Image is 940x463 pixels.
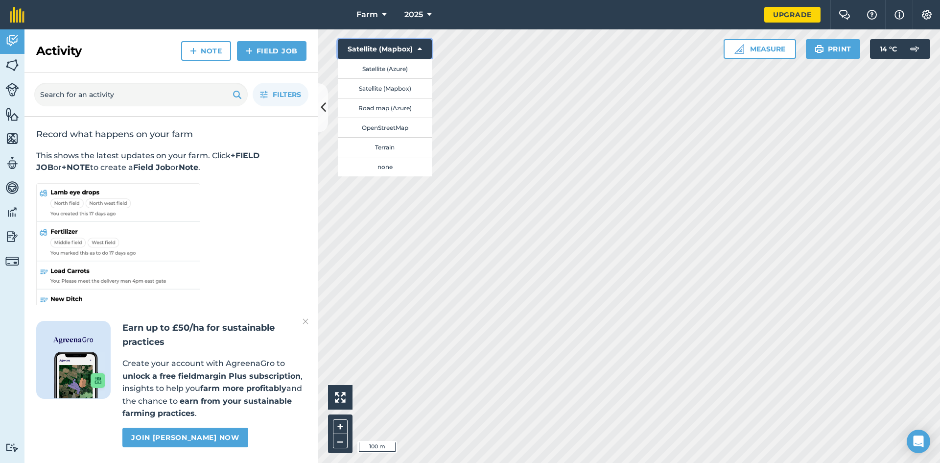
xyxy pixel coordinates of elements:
[246,45,253,57] img: svg+xml;base64,PHN2ZyB4bWxucz0iaHR0cDovL3d3dy53My5vcmcvMjAwMC9zdmciIHdpZHRoPSIxNCIgaGVpZ2h0PSIyNC...
[404,9,423,21] span: 2025
[338,39,432,59] button: Satellite (Mapbox)
[5,58,19,73] img: svg+xml;base64,PHN2ZyB4bWxucz0iaHR0cDovL3d3dy53My5vcmcvMjAwMC9zdmciIHdpZHRoPSI1NiIgaGVpZ2h0PSI2MC...
[921,10,933,20] img: A cog icon
[303,316,308,327] img: svg+xml;base64,PHN2ZyB4bWxucz0iaHR0cDovL3d3dy53My5vcmcvMjAwMC9zdmciIHdpZHRoPSIyMiIgaGVpZ2h0PSIzMC...
[5,107,19,122] img: svg+xml;base64,PHN2ZyB4bWxucz0iaHR0cDovL3d3dy53My5vcmcvMjAwMC9zdmciIHdpZHRoPSI1NiIgaGVpZ2h0PSI2MC...
[764,7,821,23] a: Upgrade
[894,9,904,21] img: svg+xml;base64,PHN2ZyB4bWxucz0iaHR0cDovL3d3dy53My5vcmcvMjAwMC9zdmciIHdpZHRoPSIxNyIgaGVpZ2h0PSIxNy...
[907,430,930,453] div: Open Intercom Messenger
[179,163,198,172] strong: Note
[190,45,197,57] img: svg+xml;base64,PHN2ZyB4bWxucz0iaHR0cDovL3d3dy53My5vcmcvMjAwMC9zdmciIHdpZHRoPSIxNCIgaGVpZ2h0PSIyNC...
[815,43,824,55] img: svg+xml;base64,PHN2ZyB4bWxucz0iaHR0cDovL3d3dy53My5vcmcvMjAwMC9zdmciIHdpZHRoPSIxOSIgaGVpZ2h0PSIyNC...
[338,78,432,98] button: Satellite (Mapbox)
[5,229,19,244] img: svg+xml;base64,PD94bWwgdmVyc2lvbj0iMS4wIiBlbmNvZGluZz0idXRmLTgiPz4KPCEtLSBHZW5lcmF0b3I6IEFkb2JlIE...
[356,9,378,21] span: Farm
[62,163,90,172] strong: +NOTE
[233,89,242,100] img: svg+xml;base64,PHN2ZyB4bWxucz0iaHR0cDovL3d3dy53My5vcmcvMjAwMC9zdmciIHdpZHRoPSIxOSIgaGVpZ2h0PSIyNC...
[122,321,306,349] h2: Earn up to £50/ha for sustainable practices
[338,118,432,137] button: OpenStreetMap
[273,89,301,100] span: Filters
[333,419,348,434] button: +
[905,39,924,59] img: svg+xml;base64,PD94bWwgdmVyc2lvbj0iMS4wIiBlbmNvZGluZz0idXRmLTgiPz4KPCEtLSBHZW5lcmF0b3I6IEFkb2JlIE...
[338,59,432,78] button: Satellite (Azure)
[5,156,19,171] img: svg+xml;base64,PD94bWwgdmVyc2lvbj0iMS4wIiBlbmNvZGluZz0idXRmLTgiPz4KPCEtLSBHZW5lcmF0b3I6IEFkb2JlIE...
[5,443,19,452] img: svg+xml;base64,PD94bWwgdmVyc2lvbj0iMS4wIiBlbmNvZGluZz0idXRmLTgiPz4KPCEtLSBHZW5lcmF0b3I6IEFkb2JlIE...
[866,10,878,20] img: A question mark icon
[338,157,432,176] button: none
[338,137,432,157] button: Terrain
[10,7,24,23] img: fieldmargin Logo
[5,83,19,97] img: svg+xml;base64,PD94bWwgdmVyc2lvbj0iMS4wIiBlbmNvZGluZz0idXRmLTgiPz4KPCEtLSBHZW5lcmF0b3I6IEFkb2JlIE...
[5,254,19,268] img: svg+xml;base64,PD94bWwgdmVyc2lvbj0iMS4wIiBlbmNvZGluZz0idXRmLTgiPz4KPCEtLSBHZW5lcmF0b3I6IEFkb2JlIE...
[5,131,19,146] img: svg+xml;base64,PHN2ZyB4bWxucz0iaHR0cDovL3d3dy53My5vcmcvMjAwMC9zdmciIHdpZHRoPSI1NiIgaGVpZ2h0PSI2MC...
[34,83,248,106] input: Search for an activity
[335,392,346,403] img: Four arrows, one pointing top left, one top right, one bottom right and the last bottom left
[122,396,292,418] strong: earn from your sustainable farming practices
[253,83,308,106] button: Filters
[36,150,306,173] p: This shows the latest updates on your farm. Click or to create a or .
[36,43,82,59] h2: Activity
[237,41,306,61] a: Field Job
[333,434,348,448] button: –
[5,205,19,219] img: svg+xml;base64,PD94bWwgdmVyc2lvbj0iMS4wIiBlbmNvZGluZz0idXRmLTgiPz4KPCEtLSBHZW5lcmF0b3I6IEFkb2JlIE...
[200,384,286,393] strong: farm more profitably
[734,44,744,54] img: Ruler icon
[839,10,850,20] img: Two speech bubbles overlapping with the left bubble in the forefront
[338,98,432,118] button: Road map (Azure)
[181,41,231,61] a: Note
[806,39,861,59] button: Print
[54,352,105,398] img: Screenshot of the Gro app
[122,371,301,381] strong: unlock a free fieldmargin Plus subscription
[5,180,19,195] img: svg+xml;base64,PD94bWwgdmVyc2lvbj0iMS4wIiBlbmNvZGluZz0idXRmLTgiPz4KPCEtLSBHZW5lcmF0b3I6IEFkb2JlIE...
[133,163,170,172] strong: Field Job
[36,128,306,140] h2: Record what happens on your farm
[122,428,248,447] a: Join [PERSON_NAME] now
[5,33,19,48] img: svg+xml;base64,PD94bWwgdmVyc2lvbj0iMS4wIiBlbmNvZGluZz0idXRmLTgiPz4KPCEtLSBHZW5lcmF0b3I6IEFkb2JlIE...
[870,39,930,59] button: 14 °C
[880,39,897,59] span: 14 ° C
[122,357,306,420] p: Create your account with AgreenaGro to , insights to help you and the chance to .
[724,39,796,59] button: Measure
